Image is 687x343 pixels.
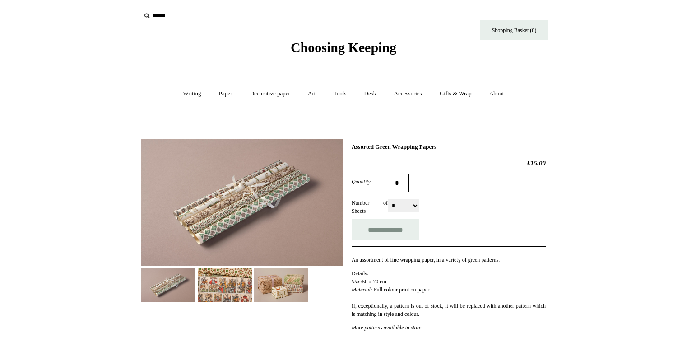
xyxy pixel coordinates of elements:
a: Desk [356,82,385,106]
a: Gifts & Wrap [432,82,480,106]
a: Writing [175,82,209,106]
span: Details: [352,270,368,277]
a: Paper [211,82,241,106]
label: Quantity [352,178,388,186]
em: Material: [352,287,372,293]
img: Assorted Green Wrapping Papers [141,139,343,266]
a: Tools [325,82,355,106]
img: Assorted Green Wrapping Papers [198,268,252,302]
a: About [481,82,512,106]
p: 50 x 70 cm Full colour print on paper If, exceptionally, a pattern is out of stock, it will be re... [352,269,546,318]
p: An assortment of fine wrapping paper, in a variety of green patterns. [352,256,546,264]
img: Assorted Green Wrapping Papers [141,268,195,302]
h2: £15.00 [352,159,546,167]
a: Decorative paper [242,82,298,106]
em: Size: [352,278,362,285]
a: Shopping Basket (0) [480,20,548,40]
a: Art [300,82,324,106]
img: Assorted Green Wrapping Papers [254,268,308,302]
em: More patterns available in store. [352,324,422,331]
label: Number of Sheets [352,199,388,215]
a: Accessories [386,82,430,106]
a: Choosing Keeping [291,47,396,53]
span: Choosing Keeping [291,40,396,55]
h1: Assorted Green Wrapping Papers [352,143,546,150]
